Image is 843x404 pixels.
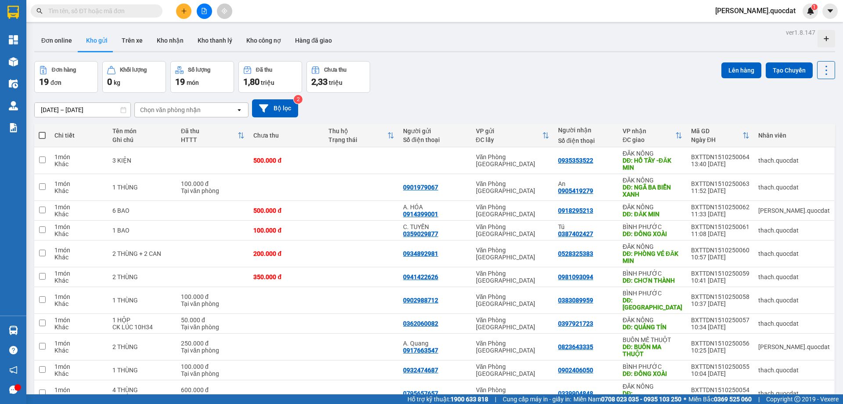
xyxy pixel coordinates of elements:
div: Văn Phòng [GEOGRAPHIC_DATA] [476,317,550,331]
div: 11:52 [DATE] [691,187,749,194]
span: Cung cấp máy in - giấy in: [503,394,571,404]
div: Khác [54,393,104,400]
div: BÌNH PHƯỚC [623,290,682,297]
div: Văn Phòng [GEOGRAPHIC_DATA] [476,180,550,194]
div: 13:40 [DATE] [691,160,749,167]
div: 100.000 đ [181,180,245,187]
div: Khác [54,187,104,194]
div: 3 KIỆN [112,157,172,164]
button: Kho công nợ [239,30,288,51]
div: 0934892981 [403,250,438,257]
div: Đơn hàng [52,67,76,73]
div: Tú [558,223,614,230]
sup: 2 [294,95,303,104]
div: BXTTDN1510250058 [691,293,749,300]
div: 50.000 đ [181,317,245,324]
span: 0 [107,76,112,87]
div: 0823643335 [558,343,593,350]
button: Tạo Chuyến [766,62,813,78]
div: DĐ: ĐỒNG XOÀI [623,370,682,377]
div: Tại văn phòng [181,347,245,354]
div: 0932474687 [403,367,438,374]
div: Khối lượng [120,67,147,73]
div: 0935353522 [558,157,593,164]
div: 0905419279 [558,187,593,194]
div: 10:37 [DATE] [691,300,749,307]
div: Thu hộ [328,127,387,135]
div: 1 THÙNG [112,184,172,191]
div: DĐ: NGÃ BA BIỂN XANH [623,184,682,198]
div: BXTTDN1510250057 [691,317,749,324]
div: A. HÓA [403,204,467,211]
div: ĐĂK NÔNG [623,243,682,250]
div: ĐĂK NÔNG [623,204,682,211]
div: Tên món [112,127,172,135]
div: Văn Phòng [GEOGRAPHIC_DATA] [476,363,550,377]
div: BXTTDN1510250062 [691,204,749,211]
div: 100.000 đ [253,227,319,234]
div: BXTTDN1510250064 [691,153,749,160]
button: Kho nhận [150,30,191,51]
input: Select a date range. [35,103,130,117]
div: 10:34 [DATE] [691,324,749,331]
div: thach.quocdat [758,297,830,304]
th: Toggle SortBy [324,124,399,147]
div: 500.000 đ [253,207,319,214]
div: 11:33 [DATE] [691,211,749,218]
div: CK LÚC 9H59 [112,393,172,400]
div: Số điện thoại [558,137,614,144]
div: Người gửi [403,127,467,135]
button: caret-down [822,4,838,19]
div: 1 món [54,180,104,187]
div: Ghi chú [112,136,172,143]
div: 4 THÙNG [112,386,172,393]
div: CK LÚC 10H34 [112,324,172,331]
div: Khác [54,211,104,218]
div: ĐC lấy [476,136,543,143]
div: 1 HỘP [112,317,172,324]
strong: 0708 023 035 - 0935 103 250 [601,396,681,403]
div: Chọn văn phòng nhận [140,106,201,114]
div: DĐ: ĐỒNG XOÀI [623,230,682,237]
div: thach.quocdat [758,227,830,234]
span: message [9,386,18,394]
span: ⚪️ [684,397,686,401]
div: thach.quocdat [758,157,830,164]
div: 1 món [54,153,104,160]
div: ĐĂK NÔNG [623,317,682,324]
strong: 0369 525 060 [714,396,752,403]
span: notification [9,366,18,374]
div: BXTTDN1510250054 [691,386,749,393]
div: ĐC giao [623,136,675,143]
div: 0528325383 [558,250,593,257]
div: 2 THÙNG + 2 CAN [112,250,172,257]
div: 0359029877 [403,230,438,237]
div: 200.000 đ [253,250,319,257]
div: 100.000 đ [181,293,245,300]
div: 0981093094 [558,273,593,280]
button: Chưa thu2,33 triệu [306,61,370,93]
div: Văn Phòng [GEOGRAPHIC_DATA] [476,153,550,167]
strong: 1900 633 818 [450,396,488,403]
div: BUÔN MÊ THUỘT [623,336,682,343]
span: 19 [175,76,185,87]
div: DĐ: BUÔN MA THUỘT [623,343,682,357]
div: BXTTDN1510250061 [691,223,749,230]
span: kg [114,79,120,86]
button: Bộ lọc [252,99,298,117]
div: 1 món [54,247,104,254]
span: triệu [329,79,342,86]
div: Tại văn phòng [181,187,245,194]
div: thach.quocdat [758,273,830,280]
div: 0387402427 [558,230,593,237]
div: DĐ: CHỢ MỚI PHƯỚC BÌNH [623,297,682,311]
div: Chi tiết [54,132,104,139]
div: BXTTDN1510250055 [691,363,749,370]
div: Tại văn phòng [181,300,245,307]
div: Mã GD [691,127,742,135]
div: Tại văn phòng [181,370,245,377]
div: 09:59 [DATE] [691,393,749,400]
span: file-add [201,8,207,14]
img: dashboard-icon [9,35,18,44]
div: Tại văn phòng [181,324,245,331]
